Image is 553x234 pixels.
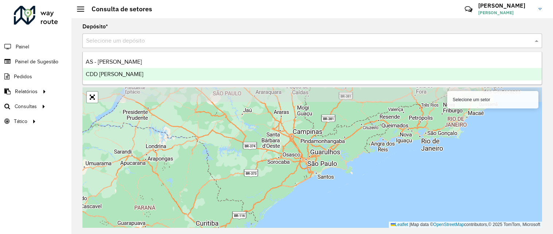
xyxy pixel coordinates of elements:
a: OpenStreetMap [433,222,464,227]
span: Painel de Sugestão [15,58,58,66]
label: Depósito [82,22,108,31]
span: Tático [14,118,27,125]
a: Abrir mapa em tela cheia [87,92,98,103]
span: Consultas [15,103,37,110]
a: Leaflet [391,222,408,227]
span: AS - [PERSON_NAME] [86,59,142,65]
ng-dropdown-panel: Options list [82,52,542,85]
span: Pedidos [14,73,32,80]
span: CDD [PERSON_NAME] [86,71,143,77]
a: Contato Rápido [461,1,476,17]
span: [PERSON_NAME] [478,9,533,16]
h3: [PERSON_NAME] [478,2,533,9]
span: Painel [16,43,29,51]
span: Relatórios [15,88,38,95]
div: Map data © contributors,© 2025 TomTom, Microsoft [389,222,542,228]
span: | [409,222,410,227]
h2: Consulta de setores [84,5,152,13]
div: Selecione um setor [447,91,538,108]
